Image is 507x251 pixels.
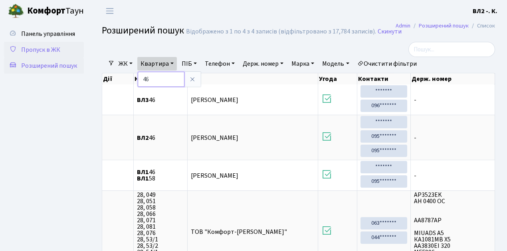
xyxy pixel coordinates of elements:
[419,22,469,30] a: Розширений пошук
[473,7,497,16] b: ВЛ2 -. К.
[137,96,149,104] b: ВЛ3
[408,42,495,57] input: Пошук...
[378,28,402,35] a: Скинути
[191,133,238,142] span: [PERSON_NAME]
[115,57,136,71] a: ЖК
[384,18,507,34] nav: breadcrumb
[414,135,491,141] span: -
[137,135,184,141] span: 46
[4,26,84,42] a: Панель управління
[27,4,84,18] span: Таун
[414,97,491,103] span: -
[137,133,149,142] b: ВЛ2
[134,73,188,84] th: Квартира
[357,73,411,84] th: Контакти
[8,3,24,19] img: logo.png
[191,96,238,104] span: [PERSON_NAME]
[188,73,318,84] th: ПІБ
[100,4,120,18] button: Переключити навігацію
[137,174,149,183] b: ВЛ1
[191,171,238,180] span: [PERSON_NAME]
[137,97,184,103] span: 46
[21,29,75,38] span: Панель управління
[102,73,134,84] th: Дії
[137,168,149,176] b: ВЛ1
[178,57,200,71] a: ПІБ
[202,57,238,71] a: Телефон
[414,173,491,179] span: -
[318,73,357,84] th: Угода
[4,58,84,74] a: Розширений пошук
[354,57,420,71] a: Очистити фільтри
[191,227,287,236] span: ТОВ "Комфорт-[PERSON_NAME]"
[4,42,84,58] a: Пропуск в ЖК
[186,28,376,35] div: Відображено з 1 по 4 з 4 записів (відфільтровано з 17,784 записів).
[469,22,495,30] li: Список
[473,6,497,16] a: ВЛ2 -. К.
[240,57,287,71] a: Держ. номер
[288,57,317,71] a: Марка
[137,169,184,182] span: 46 58
[319,57,352,71] a: Модель
[396,22,410,30] a: Admin
[27,4,65,17] b: Комфорт
[21,61,77,70] span: Розширений пошук
[102,24,184,37] span: Розширений пошук
[411,73,495,84] th: Держ. номер
[137,57,177,71] a: Квартира
[21,45,60,54] span: Пропуск в ЖК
